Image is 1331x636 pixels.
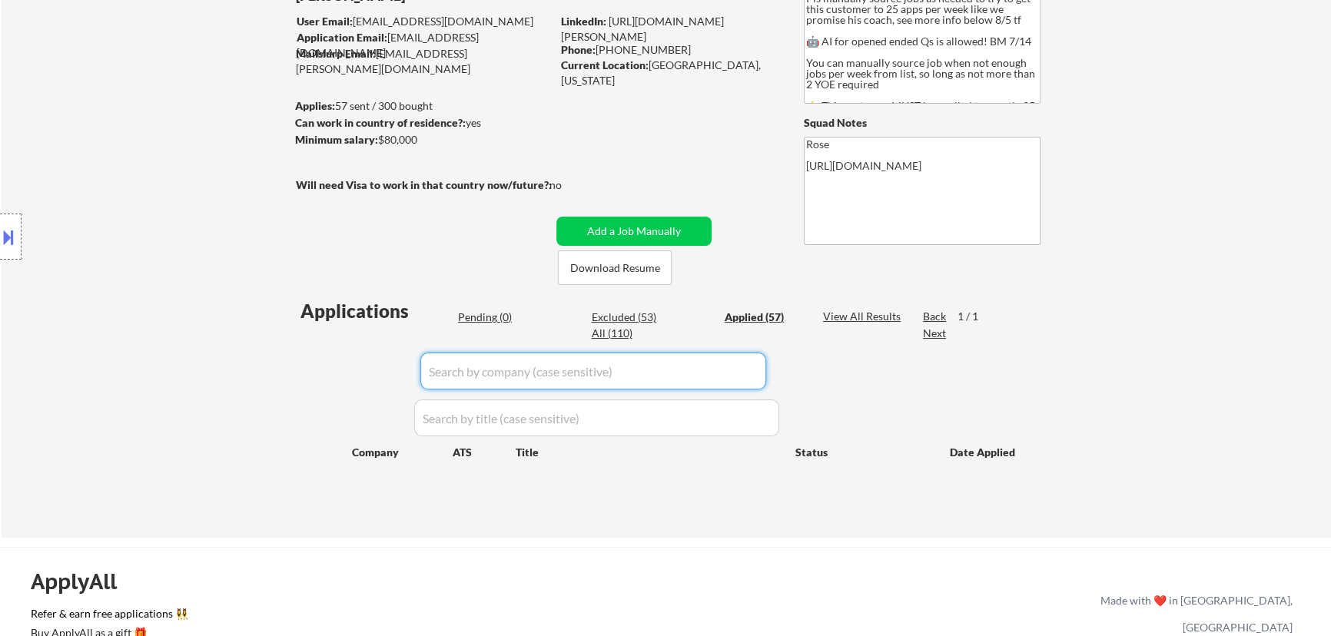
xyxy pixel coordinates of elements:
[561,43,596,56] strong: Phone:
[295,98,551,114] div: 57 sent / 300 bought
[804,115,1041,131] div: Squad Notes
[458,310,535,325] div: Pending (0)
[297,15,353,28] strong: User Email:
[958,309,993,324] div: 1 / 1
[558,250,672,285] button: Download Resume
[31,568,134,595] div: ApplyAll
[591,310,668,325] div: Excluded (53)
[297,30,551,60] div: [EMAIL_ADDRESS][DOMAIN_NAME]
[561,42,778,58] div: [PHONE_NUMBER]
[923,326,948,341] div: Next
[556,217,712,246] button: Add a Job Manually
[516,445,781,460] div: Title
[296,178,552,191] strong: Will need Visa to work in that country now/future?:
[31,608,779,624] a: Refer & earn free applications 👯‍♀️
[295,133,378,146] strong: Minimum salary:
[725,310,802,325] div: Applied (57)
[297,14,551,29] div: [EMAIL_ADDRESS][DOMAIN_NAME]
[591,326,668,341] div: All (110)
[300,302,453,320] div: Applications
[295,116,466,129] strong: Can work in country of residence?:
[950,445,1017,460] div: Date Applied
[296,46,551,76] div: [EMAIL_ADDRESS][PERSON_NAME][DOMAIN_NAME]
[297,31,387,44] strong: Application Email:
[420,353,766,389] input: Search by company (case sensitive)
[295,99,335,112] strong: Applies:
[453,445,516,460] div: ATS
[823,309,905,324] div: View All Results
[561,58,649,71] strong: Current Location:
[561,15,606,28] strong: LinkedIn:
[295,115,546,131] div: yes
[295,132,551,147] div: $80,000
[561,58,778,88] div: [GEOGRAPHIC_DATA], [US_STATE]
[414,399,779,436] input: Search by title (case sensitive)
[795,438,928,465] div: Status
[296,47,376,60] strong: Mailslurp Email:
[549,177,593,193] div: no
[561,15,724,43] a: [URL][DOMAIN_NAME][PERSON_NAME]
[923,309,948,324] div: Back
[352,445,453,460] div: Company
